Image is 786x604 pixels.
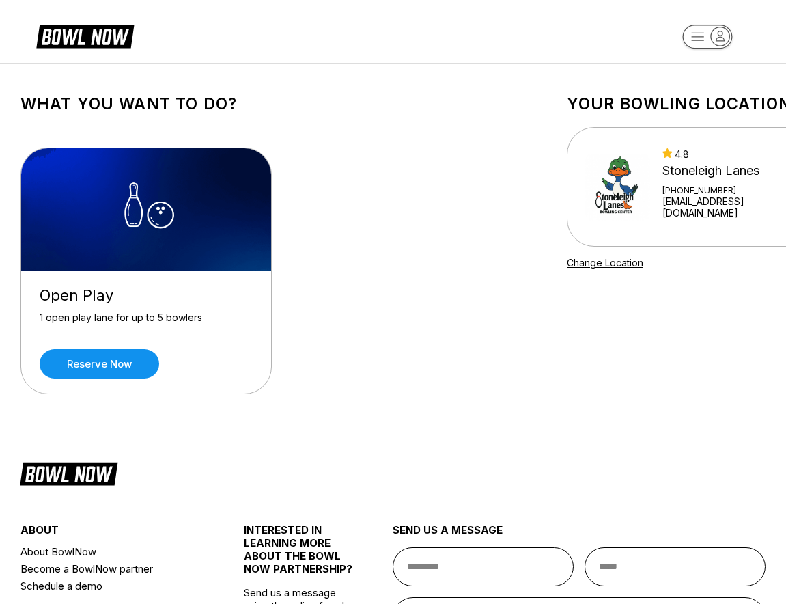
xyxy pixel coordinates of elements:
[40,286,253,305] div: Open Play
[40,349,159,379] a: Reserve now
[20,560,207,577] a: Become a BowlNow partner
[40,312,253,335] div: 1 open play lane for up to 5 bowlers
[21,148,272,271] img: Open Play
[20,577,207,594] a: Schedule a demo
[585,150,650,225] img: Stoneleigh Lanes
[393,523,766,547] div: send us a message
[20,94,525,113] h1: What you want to do?
[20,543,207,560] a: About BowlNow
[567,257,643,269] a: Change Location
[20,523,207,543] div: about
[244,523,356,586] div: INTERESTED IN LEARNING MORE ABOUT THE BOWL NOW PARTNERSHIP?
